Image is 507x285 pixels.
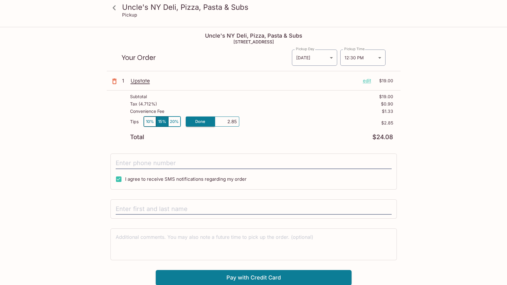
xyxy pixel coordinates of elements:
[130,94,147,99] p: Subtotal
[130,134,144,140] p: Total
[340,50,386,66] div: 12:30 PM
[130,102,157,106] p: Tax ( 4.712% )
[122,12,137,18] p: Pickup
[122,77,128,84] p: 1
[363,77,371,84] p: edit
[116,203,392,215] input: Enter first and last name
[156,117,168,127] button: 15%
[375,77,393,84] p: $19.00
[107,39,401,44] h5: [STREET_ADDRESS]
[168,117,181,127] button: 20%
[382,109,393,114] p: $1.33
[239,120,393,125] p: $2.85
[121,55,292,61] p: Your Order
[144,117,156,127] button: 10%
[381,102,393,106] p: $0.90
[379,94,393,99] p: $19.00
[107,32,401,39] h4: Uncle's NY Deli, Pizza, Pasta & Subs
[116,157,392,169] input: Enter phone number
[292,50,337,66] div: [DATE]
[296,46,314,51] label: Pickup Day
[130,109,164,114] p: Convenience Fee
[186,117,215,127] button: Done
[130,119,139,124] p: Tips
[372,134,393,140] p: $24.08
[125,176,247,182] span: I agree to receive SMS notifications regarding my order
[131,77,358,84] p: Upstate
[344,46,365,51] label: Pickup Time
[122,2,396,12] h3: Uncle's NY Deli, Pizza, Pasta & Subs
